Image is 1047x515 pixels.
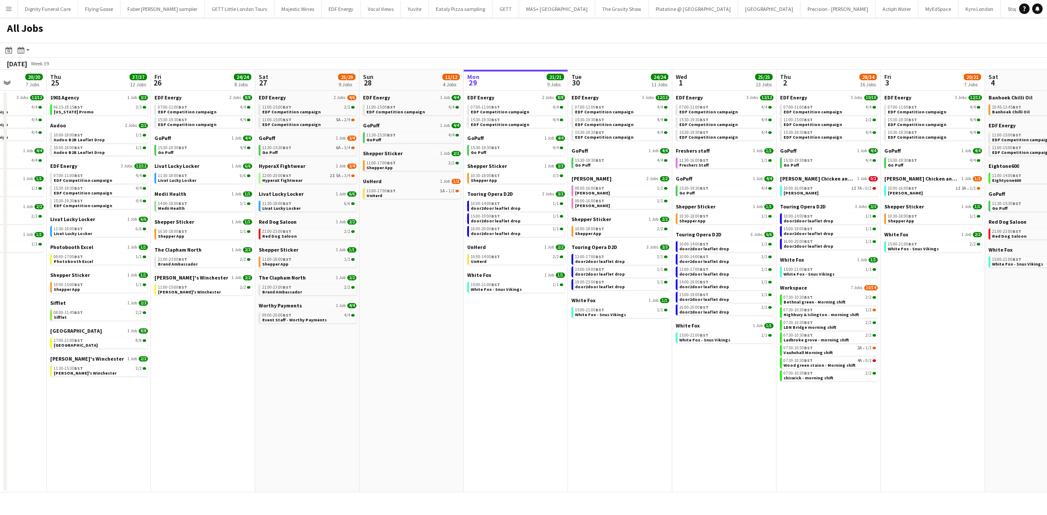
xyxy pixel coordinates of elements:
[158,122,216,127] span: EDF Competition campaign
[136,146,142,150] span: 1/1
[679,158,708,163] span: 11:30-16:00
[283,117,291,123] span: BST
[154,135,252,163] div: GoPuff1 Job4/415:30-19:30BST4/4Go Puff
[657,130,663,135] span: 4/4
[553,105,559,109] span: 4/4
[344,146,350,150] span: 3/4
[571,94,599,101] span: EDF Energy
[471,117,563,127] a: 15:30-19:30BST4/4EDF Competition campaign
[448,105,455,109] span: 4/4
[259,94,356,101] a: EDF Energy2 Jobs4/6
[973,148,982,153] span: 4/4
[467,94,565,135] div: EDF Energy2 Jobs8/807:00-11:00BST4/4EDF Competition campaign15:30-19:30BST4/4EDF Competition camp...
[888,157,980,167] a: 15:30-19:30BST4/4Go Puff
[54,133,83,137] span: 10:00-18:00
[262,105,291,109] span: 11:00-15:00
[553,146,559,150] span: 4/4
[595,157,604,163] span: BST
[363,94,390,101] span: EDF Energy
[344,118,350,122] span: 2/4
[471,118,500,122] span: 15:30-19:30
[575,109,633,115] span: EDF Competition campaign
[679,162,709,168] span: Freshers Staff
[283,104,291,110] span: BST
[467,94,494,101] span: EDF Energy
[571,147,669,154] a: GoPuff1 Job4/4
[679,122,738,127] span: EDF Competition campaign
[888,117,980,127] a: 15:30-19:30BST4/4EDF Competition campaign
[542,95,554,100] span: 2 Jobs
[259,94,356,135] div: EDF Energy2 Jobs4/611:00-15:00BST2/2EDF Competition campaign11:00-15:00BST5A•2/4EDF Competition c...
[158,145,250,155] a: 15:30-19:30BST4/4Go Puff
[154,94,252,135] div: EDF Energy2 Jobs8/807:00-11:00BST4/4EDF Competition campaign15:30-19:30BST4/4EDF Competition camp...
[884,147,901,154] span: GoPuff
[700,130,708,135] span: BST
[761,118,767,122] span: 4/4
[50,94,148,101] a: 1901 Agency1 Job3/3
[491,145,500,150] span: BST
[989,94,1033,101] span: Banhoek Chilli Oil
[366,104,459,114] a: 11:00-15:00BST4/4EDF Competition campaign
[158,109,216,115] span: EDF Competition campaign
[136,133,142,137] span: 1/1
[262,118,355,122] div: •
[784,134,842,140] span: EDF Competition campaign
[857,148,867,153] span: 1 Job
[780,147,878,154] a: GoPuff1 Job4/4
[888,134,946,140] span: EDF Competition campaign
[676,147,773,175] div: Freshers staff1 Job1/111:30-16:00BST1/1Freshers Staff
[243,95,252,100] span: 8/8
[30,95,44,100] span: 12/12
[366,133,396,137] span: 11:30-15:30
[471,105,500,109] span: 07:00-11:00
[918,0,958,17] button: MyEdSpace
[259,135,275,141] span: GoPuff
[1013,132,1021,138] span: BST
[764,148,773,153] span: 1/1
[780,147,878,175] div: GoPuff1 Job4/415:30-19:30BST4/4Go Puff
[283,145,291,150] span: BST
[154,135,252,141] a: GoPuff1 Job4/4
[471,104,563,114] a: 07:00-11:00BST4/4EDF Competition campaign
[366,137,381,143] span: GoPuff
[50,94,79,101] span: 1901 Agency
[970,158,976,163] span: 4/4
[888,109,946,115] span: EDF Competition campaign
[491,117,500,123] span: BST
[347,95,356,100] span: 4/6
[240,118,246,122] span: 4/4
[336,136,346,141] span: 1 Job
[968,95,982,100] span: 12/12
[642,95,654,100] span: 3 Jobs
[761,105,767,109] span: 4/4
[738,0,801,17] button: [GEOGRAPHIC_DATA]
[679,130,772,140] a: 15:30-19:30BST4/4EDF Competition campaign
[50,94,148,122] div: 1901 Agency1 Job3/306:15-18:15BST3/3[US_STATE] Promo
[780,147,797,154] span: GoPuff
[452,123,461,128] span: 4/4
[679,130,708,135] span: 15:30-19:30
[676,94,773,101] a: EDF Energy3 Jobs12/12
[471,122,529,127] span: EDF Competition campaign
[784,157,876,167] a: 15:30-19:30BST4/4Go Puff
[544,136,554,141] span: 1 Job
[154,135,171,141] span: GoPuff
[595,104,604,110] span: BST
[322,0,361,17] button: EDF Energy
[700,104,708,110] span: BST
[761,158,767,163] span: 1/1
[363,150,403,157] span: Shepper Sticker
[74,145,83,150] span: BST
[888,104,980,114] a: 07:00-11:00BST4/4EDF Competition campaign
[262,109,321,115] span: EDF Competition campaign
[240,105,246,109] span: 4/4
[804,117,813,123] span: BST
[992,146,1021,150] span: 11:00-15:00
[429,0,493,17] button: Eataly Pizza sampling
[884,147,982,154] a: GoPuff1 Job4/4
[955,95,967,100] span: 3 Jobs
[493,0,519,17] button: GETT
[571,94,669,147] div: EDF Energy3 Jobs12/1207:00-11:00BST4/4EDF Competition campaign15:30-19:30BST4/4EDF Competition ca...
[780,94,878,147] div: EDF Energy3 Jobs10/1007:00-11:00BST4/4EDF Competition campaign11:00-15:00BST2/2EDF Competition ca...
[866,158,872,163] span: 4/4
